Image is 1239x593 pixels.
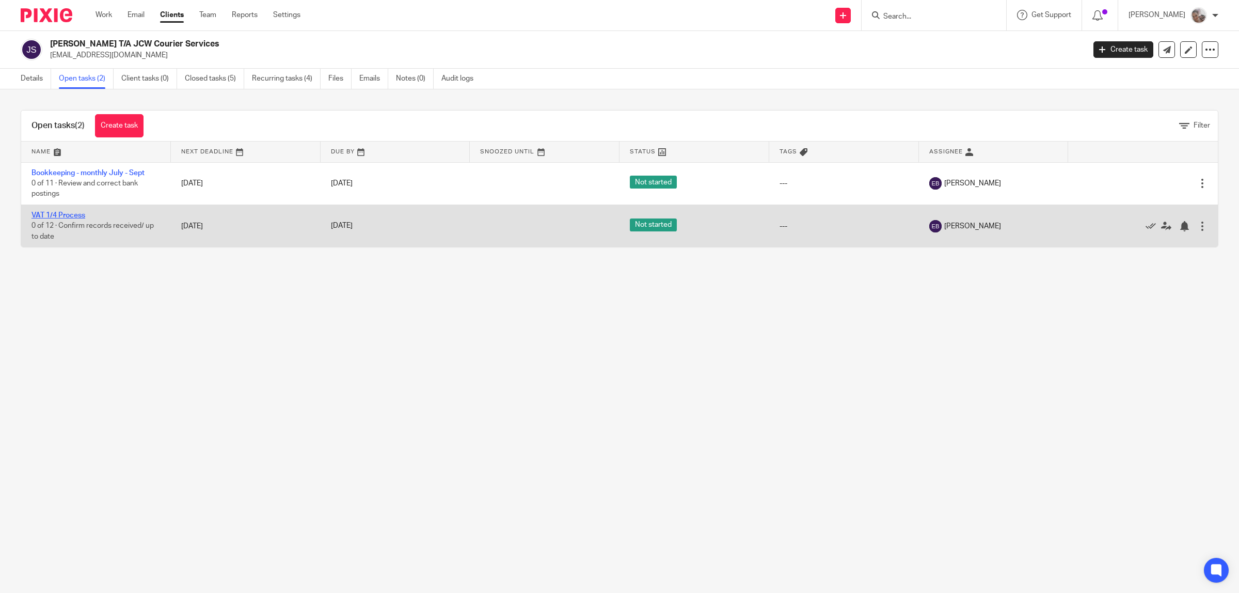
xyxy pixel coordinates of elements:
a: Mark as done [1146,221,1161,231]
span: [DATE] [331,180,353,187]
span: [DATE] [331,223,353,230]
a: Team [199,10,216,20]
a: Clients [160,10,184,20]
a: Recurring tasks (4) [252,69,321,89]
a: Closed tasks (5) [185,69,244,89]
a: Work [96,10,112,20]
span: Get Support [1031,11,1071,19]
a: Client tasks (0) [121,69,177,89]
a: Settings [273,10,300,20]
span: Status [630,149,656,154]
a: Details [21,69,51,89]
a: Notes (0) [396,69,434,89]
span: [PERSON_NAME] [944,178,1001,189]
a: Files [328,69,352,89]
img: svg%3E [929,177,942,190]
div: --- [780,221,909,231]
span: (2) [75,121,85,130]
a: Create task [1093,41,1153,58]
a: Email [128,10,145,20]
a: VAT 1/4 Process [31,212,85,219]
td: [DATE] [171,205,321,247]
img: svg%3E [929,220,942,232]
img: svg%3E [21,39,42,60]
h2: [PERSON_NAME] T/A JCW Courier Services [50,39,872,50]
a: Bookkeeping - monthly July - Sept [31,169,145,177]
td: [DATE] [171,162,321,205]
a: Reports [232,10,258,20]
span: Tags [780,149,797,154]
input: Search [882,12,975,22]
p: [EMAIL_ADDRESS][DOMAIN_NAME] [50,50,1078,60]
h1: Open tasks [31,120,85,131]
span: Snoozed Until [480,149,534,154]
p: [PERSON_NAME] [1129,10,1185,20]
div: --- [780,178,909,189]
a: Emails [359,69,388,89]
span: 0 of 11 · Review and correct bank postings [31,180,138,198]
a: Open tasks (2) [59,69,114,89]
span: Not started [630,176,677,189]
a: Audit logs [441,69,481,89]
span: Not started [630,219,677,231]
img: me.jpg [1190,7,1207,24]
span: Filter [1194,122,1210,129]
span: 0 of 12 · Confirm records received/ up to date [31,223,154,241]
img: Pixie [21,8,72,22]
a: Create task [95,114,144,137]
span: [PERSON_NAME] [944,221,1001,231]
